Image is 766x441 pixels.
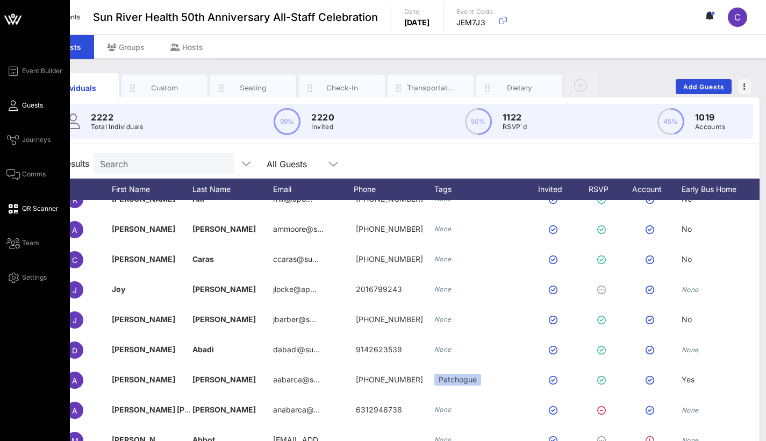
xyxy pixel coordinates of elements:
[695,122,725,132] p: Accounts
[434,374,481,386] div: Patchogue
[503,111,527,124] p: 1122
[22,273,47,282] span: Settings
[52,82,100,94] div: Individuals
[682,375,695,384] span: Yes
[72,346,77,355] span: D
[434,179,526,200] div: Tags
[112,284,125,294] span: Joy
[72,376,77,385] span: A
[273,214,324,244] p: ammoore@s…
[112,315,175,324] span: [PERSON_NAME]
[260,153,346,174] div: All Guests
[72,255,77,265] span: C
[6,237,39,250] a: Team
[356,315,423,324] span: 607-437-0421
[73,286,77,295] span: J
[192,375,256,384] span: [PERSON_NAME]
[6,99,43,112] a: Guests
[72,225,77,234] span: A
[682,224,692,233] span: No
[6,133,51,146] a: Journeys
[192,179,273,200] div: Last Name
[404,6,430,17] p: Date
[407,83,455,93] div: Transportation
[267,159,307,169] div: All Guests
[695,111,725,124] p: 1019
[273,365,320,395] p: aabarca@s…
[434,255,452,263] i: None
[73,195,77,204] span: R
[273,244,319,274] p: ccaras@su…
[158,35,216,59] div: Hosts
[434,315,452,323] i: None
[112,375,175,384] span: [PERSON_NAME]
[112,179,192,200] div: First Name
[91,122,144,132] p: Total Individuals
[682,315,692,324] span: No
[273,179,354,200] div: Email
[141,83,189,93] div: Custom
[354,179,434,200] div: Phone
[434,345,452,353] i: None
[94,35,158,59] div: Groups
[112,254,175,264] span: [PERSON_NAME]
[273,274,317,304] p: jlocke@ap…
[356,224,423,233] span: +18457629158
[192,405,256,414] span: [PERSON_NAME]
[356,375,423,384] span: 631-524-4043
[192,345,214,354] span: Abadi
[6,271,47,284] a: Settings
[682,254,692,264] span: No
[22,169,46,179] span: Comms
[526,179,585,200] div: Invited
[273,395,320,425] p: anabarca@…
[456,6,493,17] p: Event Code
[404,17,430,28] p: [DATE]
[93,9,378,25] span: Sun River Health 50th Anniversary All-Staff Celebration
[622,179,682,200] div: Account
[192,224,256,233] span: [PERSON_NAME]
[503,122,527,132] p: RSVP`d
[112,345,175,354] span: [PERSON_NAME]
[318,83,366,93] div: Check-In
[683,83,725,91] span: Add Guests
[273,335,320,365] p: dabadi@su…
[22,66,62,76] span: Event Builder
[496,83,543,93] div: Dietary
[91,111,144,124] p: 2222
[6,65,62,77] a: Event Builder
[356,405,402,414] span: 6312946738
[434,406,452,414] i: None
[22,238,39,248] span: Team
[682,406,699,414] i: None
[356,254,423,264] span: +18455701917
[356,345,402,354] span: 9142623539
[192,315,256,324] span: [PERSON_NAME]
[192,254,214,264] span: Caras
[230,83,277,93] div: Seating
[434,225,452,233] i: None
[73,316,77,325] span: J
[356,284,402,294] span: 2016799243
[22,204,59,214] span: QR Scanner
[682,179,762,200] div: Early Bus Home
[22,135,51,145] span: Journeys
[273,304,316,335] p: jbarber@s…
[22,101,43,110] span: Guests
[434,285,452,293] i: None
[456,17,493,28] p: JEM7J3
[682,346,699,354] i: None
[682,286,699,294] i: None
[192,284,256,294] span: [PERSON_NAME]
[72,406,77,415] span: A
[311,122,334,132] p: Invited
[676,79,732,94] button: Add Guests
[728,8,747,27] div: C
[112,224,175,233] span: [PERSON_NAME]
[112,405,240,414] span: [PERSON_NAME] [PERSON_NAME]
[734,12,741,23] span: C
[585,179,622,200] div: RSVP
[6,168,46,181] a: Comms
[311,111,334,124] p: 2220
[6,202,59,215] a: QR Scanner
